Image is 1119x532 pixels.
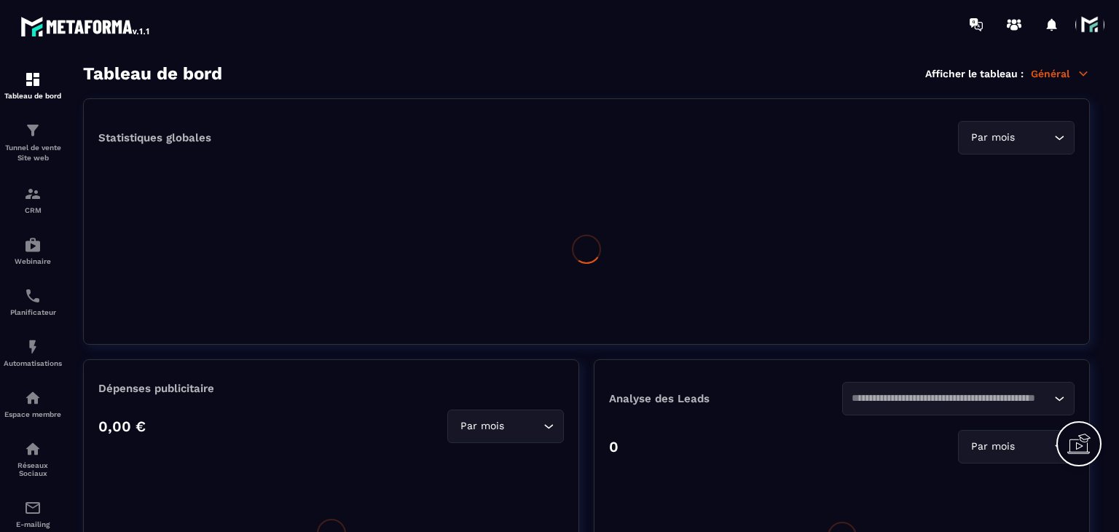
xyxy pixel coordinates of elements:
[958,430,1075,463] div: Search for option
[958,121,1075,154] div: Search for option
[4,143,62,163] p: Tunnel de vente Site web
[98,382,564,395] p: Dépenses publicitaire
[4,410,62,418] p: Espace membre
[24,287,42,305] img: scheduler
[609,392,842,405] p: Analyse des Leads
[925,68,1024,79] p: Afficher le tableau :
[447,410,564,443] div: Search for option
[4,225,62,276] a: automationsautomationsWebinaire
[4,60,62,111] a: formationformationTableau de bord
[4,378,62,429] a: automationsautomationsEspace membre
[24,122,42,139] img: formation
[83,63,222,84] h3: Tableau de bord
[1031,67,1090,80] p: Général
[852,391,1051,407] input: Search for option
[609,438,619,455] p: 0
[4,92,62,100] p: Tableau de bord
[4,174,62,225] a: formationformationCRM
[457,418,507,434] span: Par mois
[24,389,42,407] img: automations
[24,338,42,356] img: automations
[1018,439,1051,455] input: Search for option
[4,327,62,378] a: automationsautomationsAutomatisations
[24,236,42,254] img: automations
[98,131,211,144] p: Statistiques globales
[4,111,62,174] a: formationformationTunnel de vente Site web
[20,13,152,39] img: logo
[507,418,540,434] input: Search for option
[4,276,62,327] a: schedulerschedulerPlanificateur
[4,520,62,528] p: E-mailing
[24,185,42,203] img: formation
[842,382,1075,415] div: Search for option
[24,440,42,458] img: social-network
[4,257,62,265] p: Webinaire
[24,71,42,88] img: formation
[4,308,62,316] p: Planificateur
[4,461,62,477] p: Réseaux Sociaux
[4,206,62,214] p: CRM
[4,429,62,488] a: social-networksocial-networkRéseaux Sociaux
[98,418,146,435] p: 0,00 €
[24,499,42,517] img: email
[1018,130,1051,146] input: Search for option
[4,359,62,367] p: Automatisations
[967,439,1018,455] span: Par mois
[967,130,1018,146] span: Par mois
